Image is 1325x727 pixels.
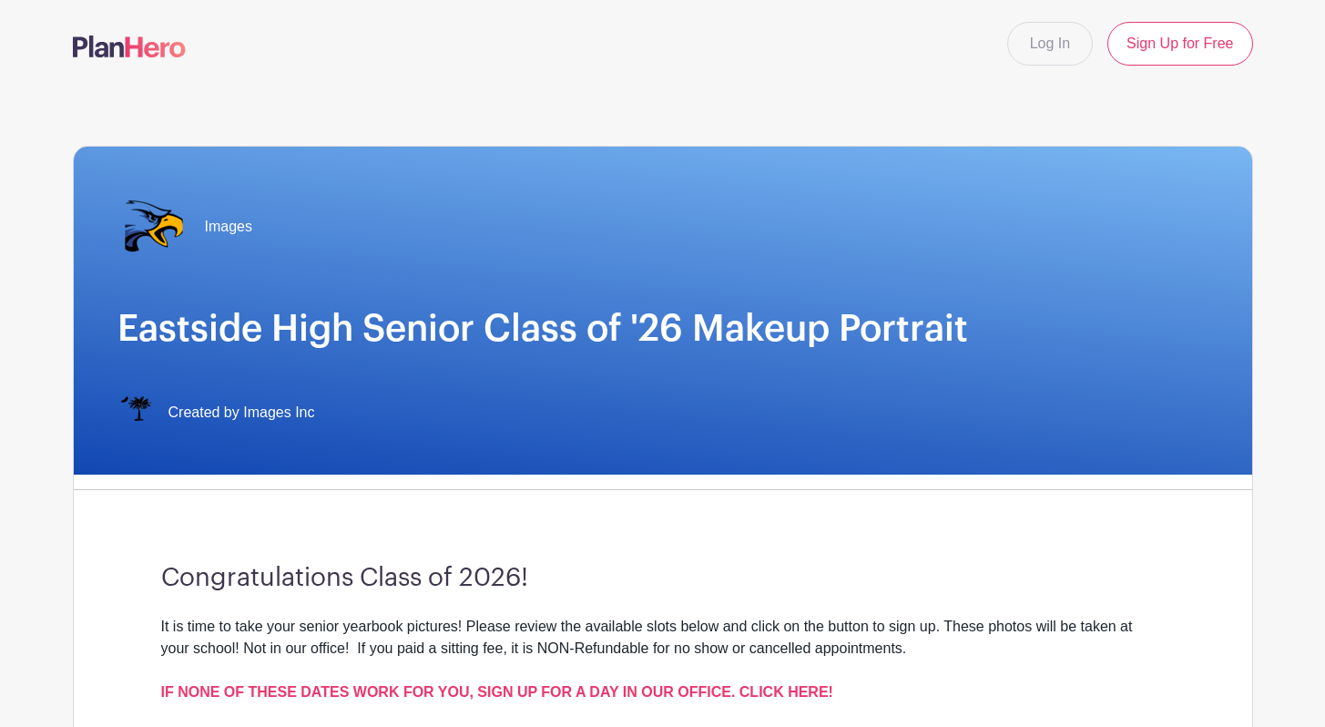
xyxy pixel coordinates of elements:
[1007,22,1093,66] a: Log In
[1107,22,1252,66] a: Sign Up for Free
[117,307,1208,351] h1: Eastside High Senior Class of '26 Makeup Portrait
[117,394,154,431] img: IMAGES%20logo%20transparenT%20PNG%20s.png
[73,36,186,57] img: logo-507f7623f17ff9eddc593b1ce0a138ce2505c220e1c5a4e2b4648c50719b7d32.svg
[161,616,1165,725] div: It is time to take your senior yearbook pictures! Please review the available slots below and cli...
[161,563,1165,594] h3: Congratulations Class of 2026!
[161,684,833,700] a: IF NONE OF THESE DATES WORK FOR YOU, SIGN UP FOR A DAY IN OUR OFFICE. CLICK HERE!
[168,402,315,424] span: Created by Images Inc
[117,190,190,263] img: eastside%20transp..png
[205,216,252,238] span: Images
